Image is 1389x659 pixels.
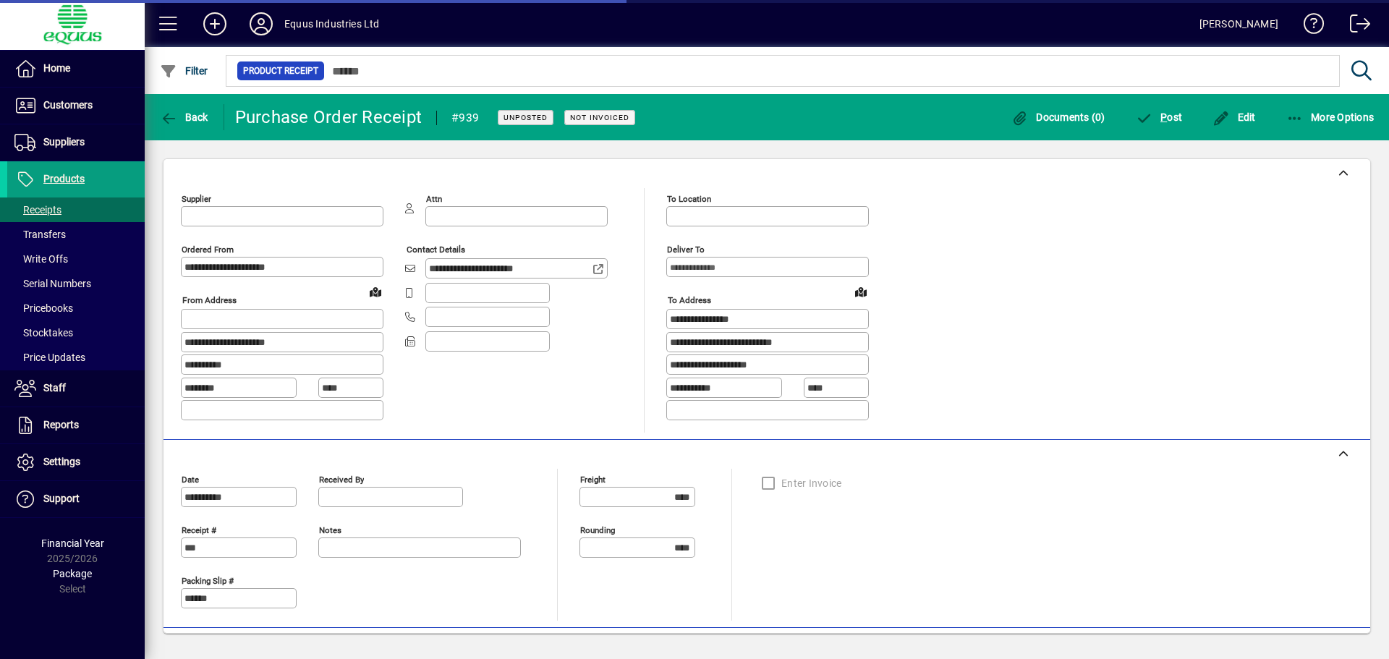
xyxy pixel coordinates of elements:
span: Edit [1212,111,1256,123]
span: More Options [1286,111,1375,123]
mat-label: Receipt # [182,524,216,535]
a: View on map [364,280,387,303]
span: Package [53,568,92,579]
button: Post [1132,104,1186,130]
div: #939 [451,106,479,129]
button: Filter [156,58,212,84]
a: Staff [7,370,145,407]
a: Transfers [7,222,145,247]
a: Support [7,481,145,517]
a: Suppliers [7,124,145,161]
span: Suppliers [43,136,85,148]
mat-label: Freight [580,474,606,484]
span: Support [43,493,80,504]
a: Reports [7,407,145,443]
a: Logout [1339,3,1371,50]
a: Home [7,51,145,87]
button: Documents (0) [1008,104,1109,130]
span: Receipts [14,204,61,216]
span: Documents (0) [1011,111,1105,123]
button: Add [192,11,238,37]
a: Pricebooks [7,296,145,320]
span: Product Receipt [243,64,318,78]
a: View on map [849,280,872,303]
span: Home [43,62,70,74]
div: Equus Industries Ltd [284,12,380,35]
span: Unposted [504,113,548,122]
mat-label: Ordered from [182,245,234,255]
a: Serial Numbers [7,271,145,296]
a: Receipts [7,197,145,222]
span: P [1160,111,1167,123]
span: Reports [43,419,79,430]
a: Knowledge Base [1293,3,1325,50]
span: ost [1136,111,1183,123]
div: [PERSON_NAME] [1199,12,1278,35]
button: Edit [1209,104,1260,130]
span: Stocktakes [14,327,73,339]
span: Pricebooks [14,302,73,314]
button: Profile [238,11,284,37]
span: Serial Numbers [14,278,91,289]
mat-label: Packing Slip # [182,575,234,585]
mat-label: Deliver To [667,245,705,255]
span: Back [160,111,208,123]
span: Filter [160,65,208,77]
mat-label: Notes [319,524,341,535]
a: Customers [7,88,145,124]
span: Settings [43,456,80,467]
a: Settings [7,444,145,480]
span: Financial Year [41,537,104,549]
app-page-header-button: Back [145,104,224,130]
span: Price Updates [14,352,85,363]
button: More Options [1283,104,1378,130]
span: Not Invoiced [570,113,629,122]
mat-label: To location [667,194,711,204]
span: Staff [43,382,66,394]
a: Price Updates [7,345,145,370]
a: Stocktakes [7,320,145,345]
mat-label: Supplier [182,194,211,204]
div: Purchase Order Receipt [235,106,422,129]
mat-label: Rounding [580,524,615,535]
a: Write Offs [7,247,145,271]
span: Products [43,173,85,184]
span: Customers [43,99,93,111]
mat-label: Date [182,474,199,484]
span: Transfers [14,229,66,240]
mat-label: Attn [426,194,442,204]
span: Write Offs [14,253,68,265]
mat-label: Received by [319,474,364,484]
button: Back [156,104,212,130]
